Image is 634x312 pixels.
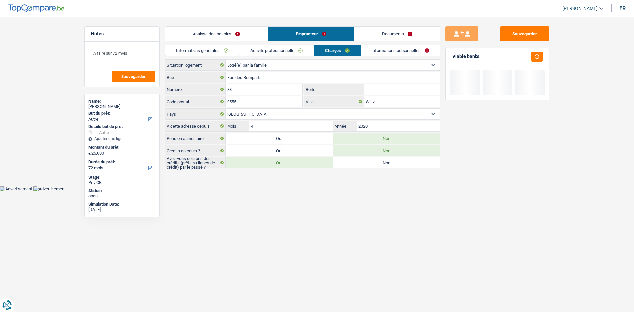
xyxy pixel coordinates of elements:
[165,72,226,83] label: Rue
[88,193,156,199] div: open
[33,186,66,191] img: Advertisement
[226,157,333,168] label: Oui
[239,45,314,56] a: Activité professionnelle
[165,96,226,107] label: Code postal
[354,27,440,41] a: Documents
[557,3,603,14] a: [PERSON_NAME]
[88,175,156,180] div: Stage:
[165,145,226,156] label: Crédits en cours ?
[88,159,154,165] label: Durée du prêt:
[88,188,156,193] div: Status:
[357,121,440,131] input: AAAA
[249,121,333,131] input: MM
[361,45,440,56] a: Informations personnelles
[304,96,364,107] label: Ville
[88,111,154,116] label: But du prêt:
[268,27,354,41] a: Emprunteur
[88,99,156,104] div: Name:
[333,157,440,168] label: Non
[619,5,626,11] div: fr
[88,180,156,185] div: Priv CB
[165,84,226,95] label: Numéro
[165,45,239,56] a: Informations générales
[165,109,226,119] label: Pays
[452,54,479,59] div: Viable banks
[165,60,226,70] label: Situation logement
[226,121,249,131] label: Mois
[500,26,549,41] button: Sauvegarder
[165,157,226,168] label: Avez-vous déjà pris des crédits (prêts ou lignes de crédit) par le passé ?
[121,74,146,79] span: Sauvegarder
[226,145,333,156] label: Oui
[88,124,156,129] div: Détails but du prêt
[8,4,64,12] img: TopCompare Logo
[333,133,440,144] label: Non
[88,202,156,207] div: Simulation Date:
[333,121,356,131] label: Année
[88,104,156,109] div: [PERSON_NAME]
[88,207,156,212] div: [DATE]
[314,45,361,56] a: Charges
[226,133,333,144] label: Oui
[88,136,156,141] div: Ajouter une ligne
[165,27,268,41] a: Analyse des besoins
[112,71,155,82] button: Sauvegarder
[165,133,226,144] label: Pension alimentaire
[88,145,154,150] label: Montant du prêt:
[165,121,226,131] label: À cette adresse depuis
[91,31,153,37] h5: Notes
[562,6,598,11] span: [PERSON_NAME]
[304,84,364,95] label: Boite
[333,145,440,156] label: Non
[88,151,91,156] span: €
